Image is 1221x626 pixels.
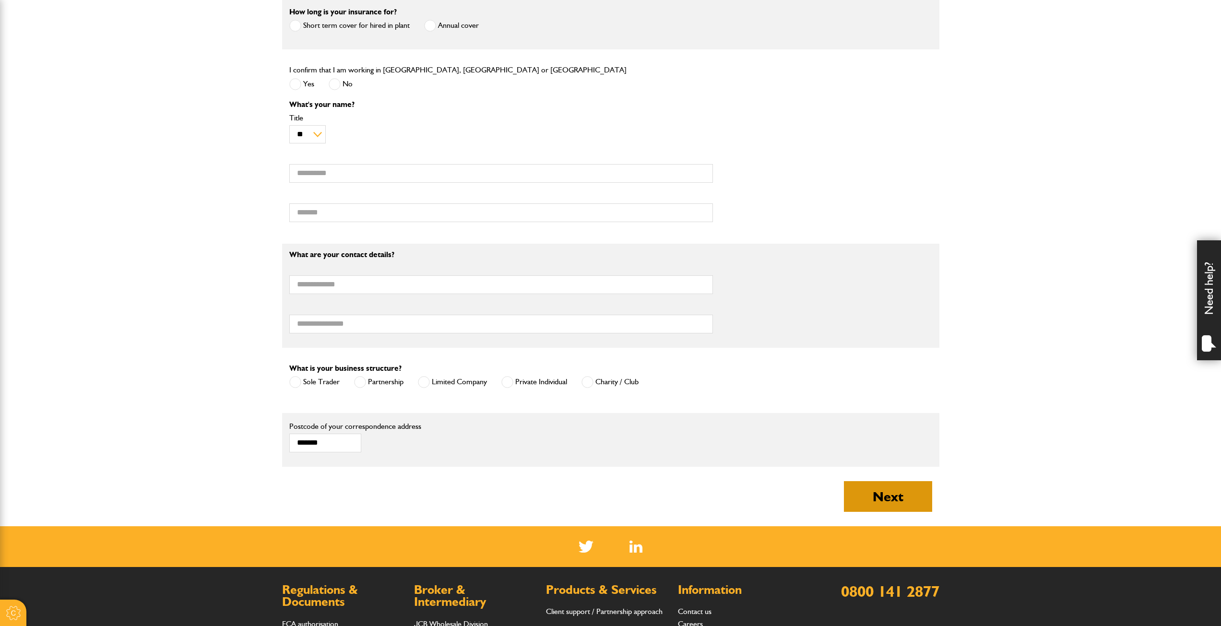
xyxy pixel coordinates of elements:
label: I confirm that I am working in [GEOGRAPHIC_DATA], [GEOGRAPHIC_DATA] or [GEOGRAPHIC_DATA] [289,66,627,74]
label: Partnership [354,376,403,388]
label: Title [289,114,713,122]
p: What's your name? [289,101,713,108]
label: No [329,78,353,90]
p: What are your contact details? [289,251,713,259]
label: Charity / Club [581,376,639,388]
label: Annual cover [424,20,479,32]
img: Linked In [629,541,642,553]
img: Twitter [579,541,593,553]
label: Private Individual [501,376,567,388]
a: Client support / Partnership approach [546,607,663,616]
div: Need help? [1197,240,1221,360]
h2: Broker & Intermediary [414,584,536,608]
a: 0800 141 2877 [841,582,939,601]
label: What is your business structure? [289,365,402,372]
label: Limited Company [418,376,487,388]
label: Yes [289,78,314,90]
a: Contact us [678,607,711,616]
label: Short term cover for hired in plant [289,20,410,32]
h2: Information [678,584,800,596]
button: Next [844,481,932,512]
a: LinkedIn [629,541,642,553]
label: Postcode of your correspondence address [289,423,436,430]
h2: Regulations & Documents [282,584,404,608]
label: Sole Trader [289,376,340,388]
h2: Products & Services [546,584,668,596]
label: How long is your insurance for? [289,8,397,16]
